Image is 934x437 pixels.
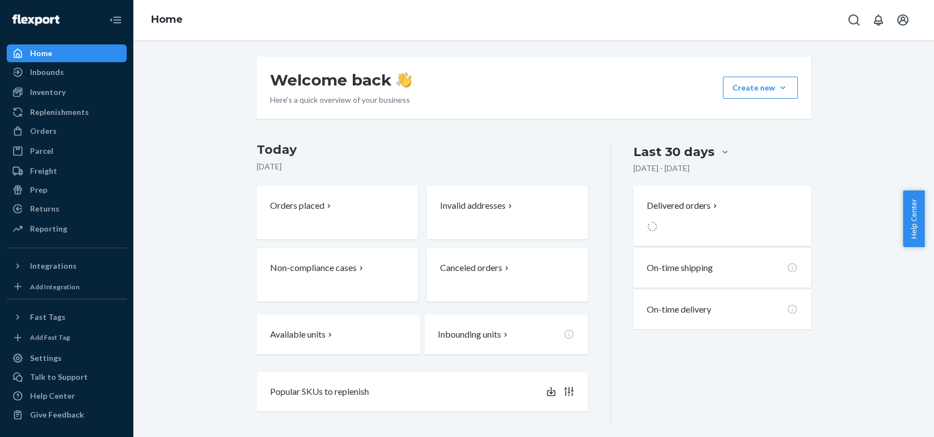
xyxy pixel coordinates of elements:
button: Invalid addresses [427,186,588,239]
a: Orders [7,122,127,140]
img: Flexport logo [12,14,59,26]
button: Help Center [903,190,925,247]
div: Home [30,48,52,59]
div: Inbounds [30,67,64,78]
button: Open notifications [867,9,890,31]
div: Add Fast Tag [30,333,70,342]
a: Returns [7,200,127,218]
p: Available units [270,328,326,341]
a: Reporting [7,220,127,238]
div: Talk to Support [30,371,88,383]
a: Replenishments [7,103,127,121]
button: Give Feedback [7,406,127,424]
a: Add Fast Tag [7,330,127,345]
div: Help Center [30,390,75,401]
button: Delivered orders [647,199,720,212]
p: [DATE] [257,161,588,172]
button: Non-compliance cases [257,248,418,302]
p: Orders placed [270,199,324,212]
div: Prep [30,184,47,195]
div: Add Integration [30,282,79,292]
div: Integrations [30,260,77,272]
button: Canceled orders [427,248,588,302]
div: Reporting [30,223,67,234]
div: Replenishments [30,107,89,118]
img: hand-wave emoji [396,72,412,88]
button: Fast Tags [7,308,127,326]
div: Returns [30,203,59,214]
a: Freight [7,162,127,180]
a: Parcel [7,142,127,160]
p: Canceled orders [440,262,502,274]
button: Inbounding units [424,315,588,354]
p: On-time delivery [647,303,711,316]
div: Parcel [30,145,53,157]
button: Open account menu [892,9,914,31]
button: Open Search Box [843,9,865,31]
button: Close Navigation [104,9,127,31]
div: Fast Tags [30,312,66,323]
p: Inbounding units [438,328,501,341]
div: Freight [30,165,57,177]
a: Prep [7,181,127,199]
div: Orders [30,125,57,137]
p: On-time shipping [647,262,713,274]
div: Settings [30,353,62,364]
a: Inbounds [7,63,127,81]
div: Inventory [30,87,66,98]
h1: Welcome back [270,70,412,90]
a: Home [151,13,183,26]
a: Settings [7,349,127,367]
button: Create new [723,77,798,99]
button: Orders placed [257,186,418,239]
h3: Today [257,141,588,159]
button: Available units [257,315,420,354]
p: Popular SKUs to replenish [270,385,369,398]
div: Last 30 days [633,143,715,160]
button: Integrations [7,257,127,275]
p: Here’s a quick overview of your business [270,94,412,106]
a: Help Center [7,387,127,405]
a: Add Integration [7,279,127,294]
a: Home [7,44,127,62]
p: Non-compliance cases [270,262,357,274]
p: [DATE] - [DATE] [633,163,690,174]
p: Invalid addresses [440,199,506,212]
ol: breadcrumbs [142,4,192,36]
div: Give Feedback [30,409,84,420]
a: Inventory [7,83,127,101]
button: Talk to Support [7,368,127,386]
